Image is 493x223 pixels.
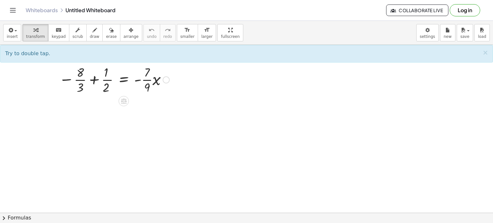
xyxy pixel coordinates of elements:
i: keyboard [56,26,62,34]
button: × [482,49,488,56]
button: save [457,24,473,41]
button: keyboardkeypad [48,24,69,41]
button: redoredo [160,24,176,41]
i: format_size [204,26,210,34]
button: format_sizelarger [198,24,216,41]
button: draw [86,24,103,41]
i: undo [149,26,155,34]
span: new [444,34,452,39]
span: draw [90,34,99,39]
span: transform [26,34,45,39]
span: × [482,49,488,56]
button: Log in [450,4,480,16]
span: load [478,34,486,39]
span: save [460,34,469,39]
button: settings [416,24,439,41]
span: erase [106,34,117,39]
button: transform [22,24,48,41]
button: fullscreen [217,24,243,41]
span: redo [163,34,172,39]
button: scrub [69,24,87,41]
span: settings [420,34,435,39]
span: scrub [73,34,83,39]
button: erase [102,24,120,41]
button: Toggle navigation [8,5,18,15]
span: keypad [52,34,66,39]
i: format_size [184,26,190,34]
div: Apply the same math to both sides of the equation [118,96,129,106]
span: undo [147,34,157,39]
button: undoundo [143,24,160,41]
span: smaller [180,34,195,39]
span: Collaborate Live [392,7,443,13]
span: arrange [124,34,139,39]
button: Collaborate Live [386,4,448,16]
button: load [474,24,490,41]
button: insert [3,24,21,41]
button: new [440,24,455,41]
a: Whiteboards [26,7,58,13]
button: format_sizesmaller [177,24,198,41]
span: insert [7,34,18,39]
button: arrange [120,24,142,41]
span: fullscreen [221,34,239,39]
span: larger [201,34,212,39]
span: Try to double tap. [5,50,50,56]
i: redo [165,26,171,34]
